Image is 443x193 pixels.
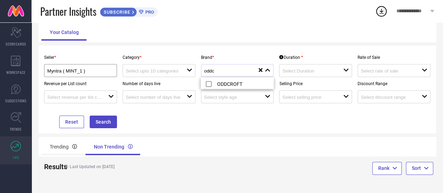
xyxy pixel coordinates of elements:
input: Select rate of sale [361,68,415,74]
input: Select Duration [282,68,337,74]
span: PRO [144,9,154,15]
a: SUBSCRIBEPRO [100,6,158,17]
p: Selling Price [279,81,352,86]
span: SUGGESTIONS [5,98,27,103]
span: TRENDS [10,126,22,132]
button: Rank [372,162,402,174]
p: Brand [201,55,274,60]
input: Select revenue per list count [47,95,102,100]
div: Your Catalog [41,24,87,41]
p: Discount Range [358,81,430,86]
span: SUBSCRIBE [100,9,132,15]
button: Sort [406,162,433,174]
input: Select number of days live [126,95,180,100]
div: Non Trending [85,138,141,155]
span: SCORECARDS [6,41,26,47]
h2: Results [44,163,55,171]
p: Rate of Sale [358,55,430,60]
div: Myntra ( MINT_1 ) [47,67,114,74]
span: WORKSPACE [6,70,26,75]
p: Number of days live [123,81,195,86]
p: Category [123,55,195,60]
span: Partner Insights [40,4,96,19]
div: Duration [279,55,303,60]
button: Reset [59,116,84,128]
input: Select discount range [361,95,415,100]
input: Select style age [204,95,259,100]
div: Trending [41,138,85,155]
input: Select upto 10 categories [126,68,180,74]
p: Seller [44,55,117,60]
span: FWD [13,155,19,160]
input: Select seller [47,68,107,74]
p: Revenue per List count [44,81,117,86]
input: Select selling price [282,95,337,100]
button: Search [90,116,117,128]
h4: Last Updated on [DATE] [60,164,216,169]
li: ODDCROFT [201,77,285,90]
div: Open download list [375,5,388,18]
